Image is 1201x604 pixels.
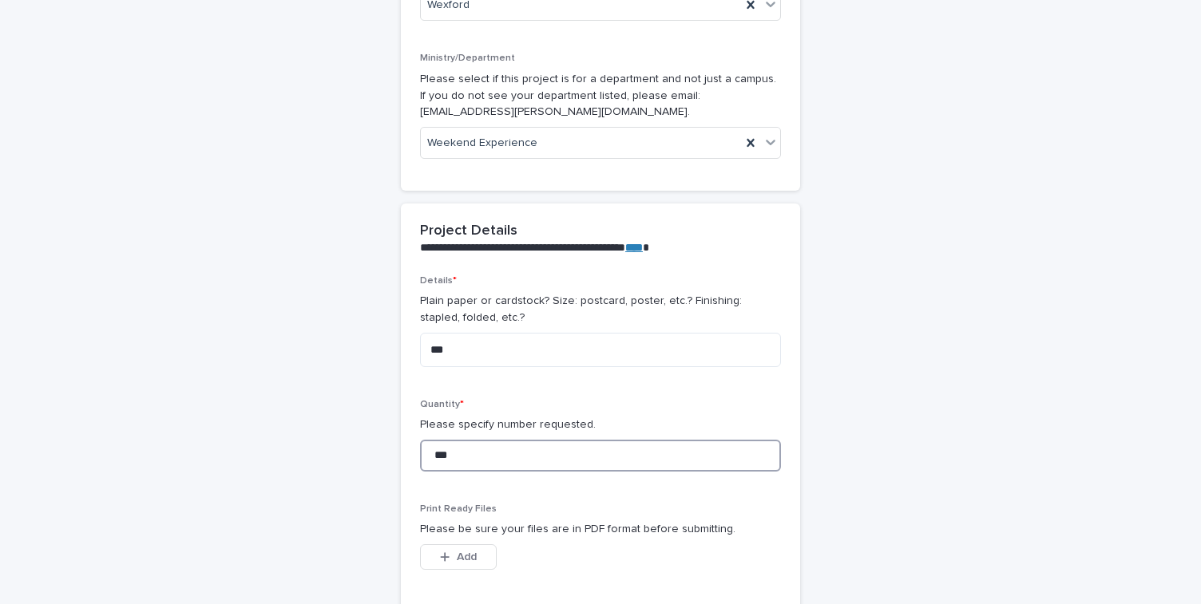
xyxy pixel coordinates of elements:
h2: Project Details [420,223,517,240]
p: Please select if this project is for a department and not just a campus. If you do not see your d... [420,71,781,120]
span: Add [457,551,477,563]
p: Please be sure your files are in PDF format before submitting. [420,521,781,538]
span: Quantity [420,400,464,409]
button: Add [420,544,497,570]
span: Details [420,276,457,286]
span: Ministry/Department [420,53,515,63]
span: Weekend Experience [427,135,537,152]
span: Print Ready Files [420,504,497,514]
p: Plain paper or cardstock? Size: postcard, poster, etc.? Finishing: stapled, folded, etc.? [420,293,781,326]
p: Please specify number requested. [420,416,781,433]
